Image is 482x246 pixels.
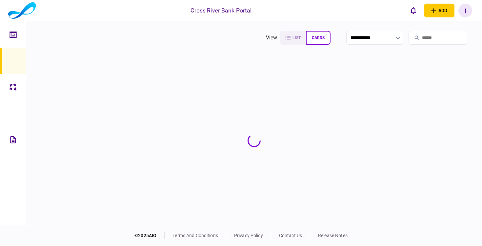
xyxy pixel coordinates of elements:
a: privacy policy [234,233,263,238]
button: open notifications list [406,4,420,17]
img: client company logo [8,2,36,19]
div: Cross River Bank Portal [191,6,251,15]
button: cards [306,31,331,45]
a: terms and conditions [172,233,218,238]
button: list [280,31,306,45]
div: view [266,34,277,42]
span: list [292,35,301,40]
div: © 2025 AIO [134,232,165,239]
a: contact us [279,233,302,238]
a: release notes [318,233,348,238]
span: cards [312,35,325,40]
button: I [458,4,472,17]
button: open adding identity options [424,4,454,17]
